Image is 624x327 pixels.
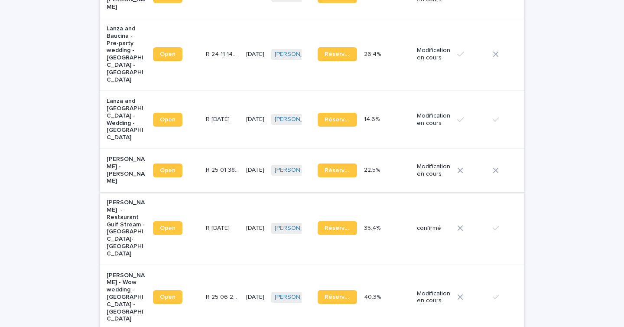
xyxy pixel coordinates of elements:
[417,225,450,232] p: confirmé
[364,292,383,301] p: 40.3%
[206,49,241,58] p: R 24 11 1478
[107,199,146,257] p: [PERSON_NAME] - Restaurant Gulf Stream - [GEOGRAPHIC_DATA]-[GEOGRAPHIC_DATA]
[275,167,322,174] a: [PERSON_NAME]
[275,51,322,58] a: [PERSON_NAME]
[107,272,146,323] p: [PERSON_NAME] - Wow wedding - [GEOGRAPHIC_DATA] - [GEOGRAPHIC_DATA]
[325,167,350,173] span: Réservation
[153,47,182,61] a: Open
[100,91,592,149] tr: Lanza and [GEOGRAPHIC_DATA] - Wedding - [GEOGRAPHIC_DATA]OpenR [DATE]R [DATE] [DATE][PERSON_NAME]...
[206,114,231,123] p: R 24 12 2052
[107,25,146,83] p: Lanza and Baucina - Pre-party wedding - [GEOGRAPHIC_DATA] - [GEOGRAPHIC_DATA]
[160,117,175,123] span: Open
[160,225,175,231] span: Open
[206,223,231,232] p: R 25 07 1921
[100,18,592,90] tr: Lanza and Baucina - Pre-party wedding - [GEOGRAPHIC_DATA] - [GEOGRAPHIC_DATA]OpenR 24 11 1478R 24...
[153,163,182,177] a: Open
[318,163,357,177] a: Réservation
[160,294,175,300] span: Open
[153,113,182,127] a: Open
[325,294,350,300] span: Réservation
[364,114,381,123] p: 14.6%
[318,221,357,235] a: Réservation
[246,294,264,301] p: [DATE]
[275,294,322,301] a: [PERSON_NAME]
[246,51,264,58] p: [DATE]
[417,47,450,62] p: Modification en cours
[100,149,592,192] tr: [PERSON_NAME] - [PERSON_NAME]OpenR 25 01 3822R 25 01 3822 [DATE][PERSON_NAME] Réservation22.5%22....
[417,112,450,127] p: Modification en cours
[364,49,383,58] p: 26.4%
[246,167,264,174] p: [DATE]
[160,167,175,173] span: Open
[318,113,357,127] a: Réservation
[107,156,146,185] p: [PERSON_NAME] - [PERSON_NAME]
[206,292,241,301] p: R 25 06 2861
[246,116,264,123] p: [DATE]
[153,221,182,235] a: Open
[318,290,357,304] a: Réservation
[417,290,450,305] p: Modification en cours
[107,98,146,141] p: Lanza and [GEOGRAPHIC_DATA] - Wedding - [GEOGRAPHIC_DATA]
[275,116,322,123] a: [PERSON_NAME]
[325,117,350,123] span: Réservation
[417,163,450,178] p: Modification en cours
[275,225,322,232] a: [PERSON_NAME]
[364,165,382,174] p: 22.5%
[325,51,350,57] span: Réservation
[246,225,264,232] p: [DATE]
[318,47,357,61] a: Réservation
[153,290,182,304] a: Open
[325,225,350,231] span: Réservation
[364,223,382,232] p: 35.4%
[160,51,175,57] span: Open
[206,165,241,174] p: R 25 01 3822
[100,192,592,265] tr: [PERSON_NAME] - Restaurant Gulf Stream - [GEOGRAPHIC_DATA]-[GEOGRAPHIC_DATA]OpenR [DATE]R [DATE] ...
